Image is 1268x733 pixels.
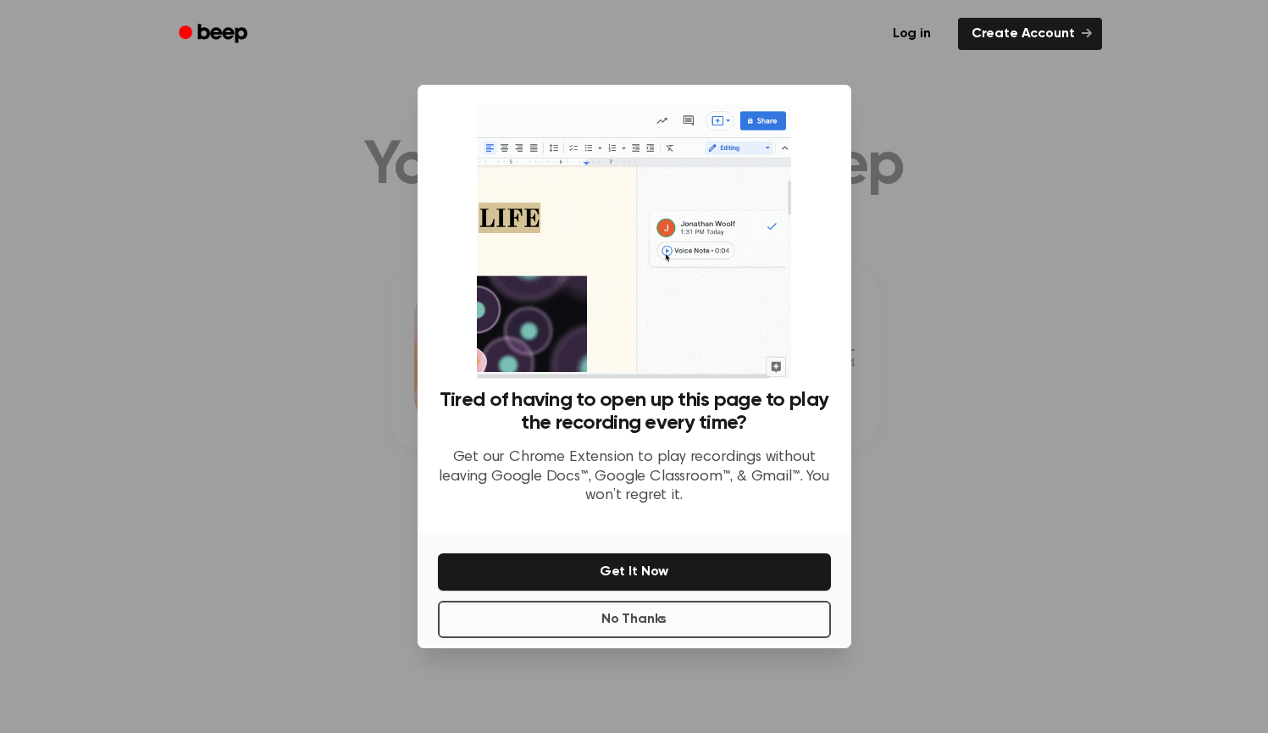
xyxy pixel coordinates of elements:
a: Log in [876,14,948,53]
a: Beep [167,18,263,51]
h3: Tired of having to open up this page to play the recording every time? [438,389,831,435]
p: Get our Chrome Extension to play recordings without leaving Google Docs™, Google Classroom™, & Gm... [438,448,831,506]
a: Create Account [958,18,1102,50]
img: Beep extension in action [477,105,791,379]
button: No Thanks [438,601,831,638]
button: Get It Now [438,553,831,591]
